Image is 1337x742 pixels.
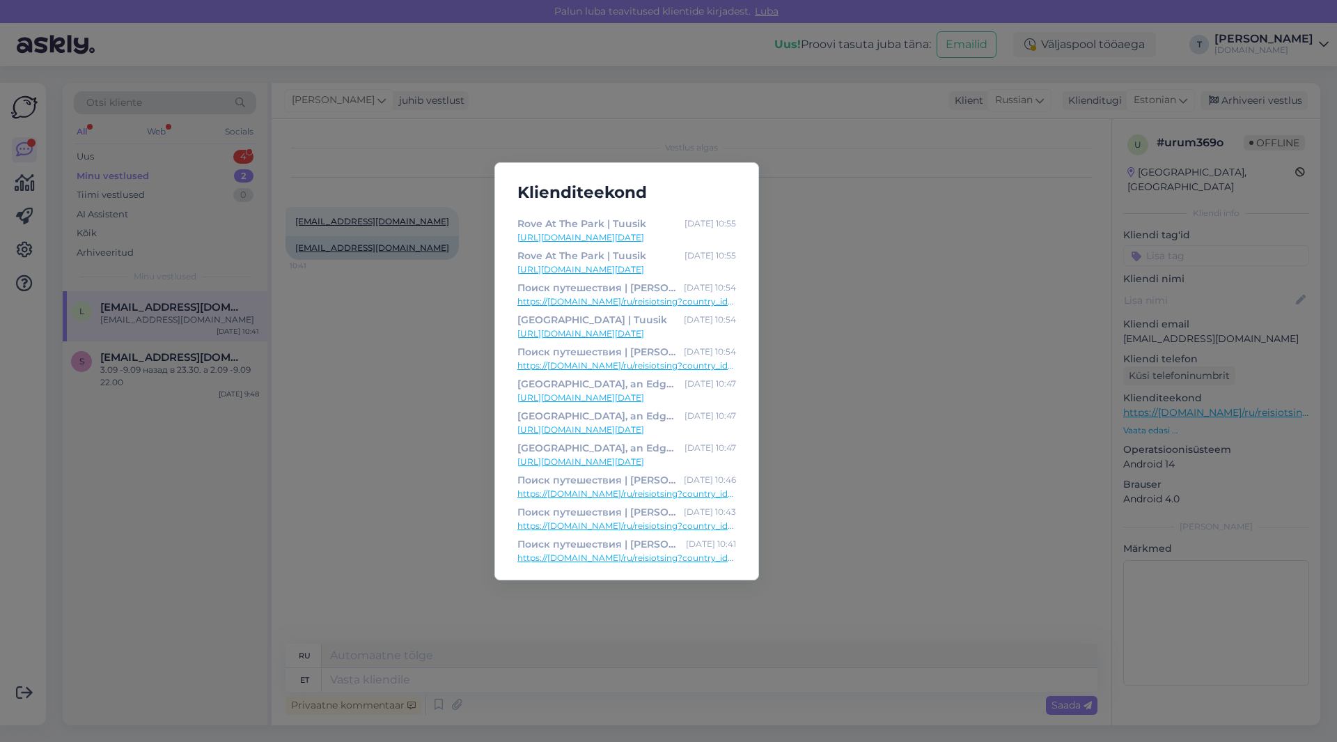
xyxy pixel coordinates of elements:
[685,440,736,456] div: [DATE] 10:47
[517,440,679,456] div: [GEOGRAPHIC_DATA], an Edge by [GEOGRAPHIC_DATA] | Tuusik
[685,248,736,263] div: [DATE] 10:55
[684,472,736,488] div: [DATE] 10:46
[506,180,747,206] h5: Klienditeekond
[517,488,736,500] a: https://[DOMAIN_NAME]/ru/reisiotsing?country_id=6&after=[DATE]&departure_id=2&nights=2&before=4&p...
[517,344,678,360] div: Поиск путешествия | [PERSON_NAME]
[517,504,678,520] div: Поиск путешествия | [PERSON_NAME]
[517,263,736,276] a: [URL][DOMAIN_NAME][DATE]
[517,408,679,424] div: [GEOGRAPHIC_DATA], an Edge by [GEOGRAPHIC_DATA] | Tuusik
[517,520,736,532] a: https://[DOMAIN_NAME]/ru/reisiotsing?country_id=6&after=[DATE]&departure_id=2&nights=2&before=4&p...
[686,536,736,552] div: [DATE] 10:41
[517,360,736,372] a: https://[DOMAIN_NAME]/ru/reisiotsing?country_id=6&after=[DATE]&departure_id=2&nights=2&before=4&p...
[684,504,736,520] div: [DATE] 10:43
[685,408,736,424] div: [DATE] 10:47
[517,536,680,552] div: Поиск путешествия | [PERSON_NAME]
[517,424,736,436] a: [URL][DOMAIN_NAME][DATE]
[517,376,679,392] div: [GEOGRAPHIC_DATA], an Edge by [GEOGRAPHIC_DATA] | Tuusik
[684,312,736,327] div: [DATE] 10:54
[517,231,736,244] a: [URL][DOMAIN_NAME][DATE]
[517,472,678,488] div: Поиск путешествия | [PERSON_NAME]
[517,456,736,468] a: [URL][DOMAIN_NAME][DATE]
[517,280,678,295] div: Поиск путешествия | [PERSON_NAME]
[517,552,736,564] a: https://[DOMAIN_NAME]/ru/reisiotsing?country_id=6&after=[DATE]&departure_id=2&nights=2&before=4&p...
[517,216,646,231] div: Rove At The Park | Tuusik
[517,392,736,404] a: [URL][DOMAIN_NAME][DATE]
[684,280,736,295] div: [DATE] 10:54
[685,376,736,392] div: [DATE] 10:47
[685,216,736,231] div: [DATE] 10:55
[684,344,736,360] div: [DATE] 10:54
[517,312,667,327] div: [GEOGRAPHIC_DATA] | Tuusik
[517,248,646,263] div: Rove At The Park | Tuusik
[517,295,736,308] a: https://[DOMAIN_NAME]/ru/reisiotsing?country_id=6&after=[DATE]&departure_id=2&nights=2&before=4&p...
[517,327,736,340] a: [URL][DOMAIN_NAME][DATE]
